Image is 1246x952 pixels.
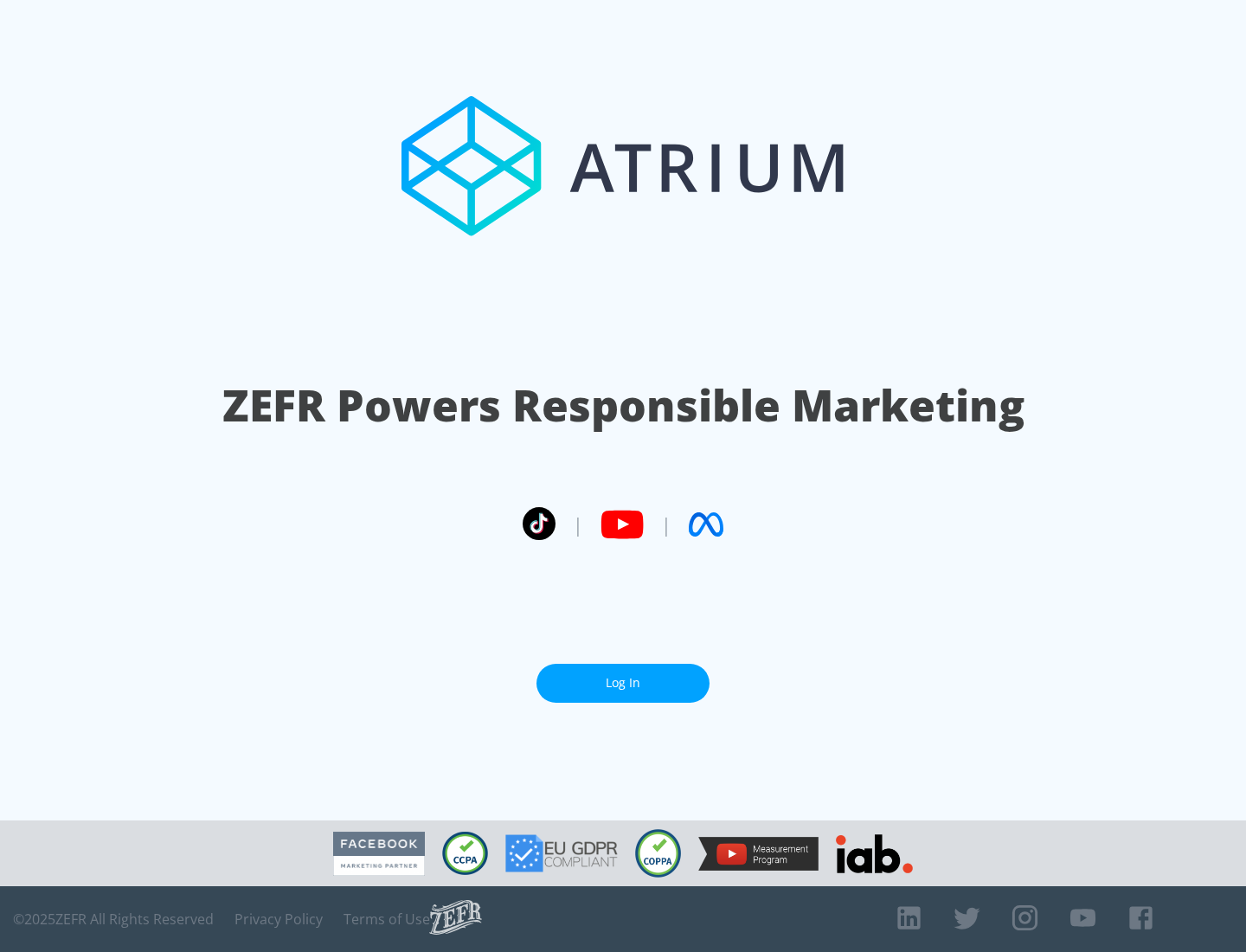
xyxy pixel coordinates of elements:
img: IAB [836,834,913,873]
a: Log In [536,664,710,703]
img: GDPR Compliant [505,834,618,872]
span: © 2025 ZEFR All Rights Reserved [13,910,214,928]
img: Facebook Marketing Partner [333,832,425,876]
img: YouTube Measurement Program [698,837,819,871]
h1: ZEFR Powers Responsible Marketing [222,376,1024,435]
a: Terms of Use [344,910,430,928]
a: Privacy Policy [234,910,323,928]
img: CCPA Compliant [442,832,488,875]
img: COPPA Compliant [635,829,681,878]
span: | [661,511,671,537]
span: | [573,511,583,537]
